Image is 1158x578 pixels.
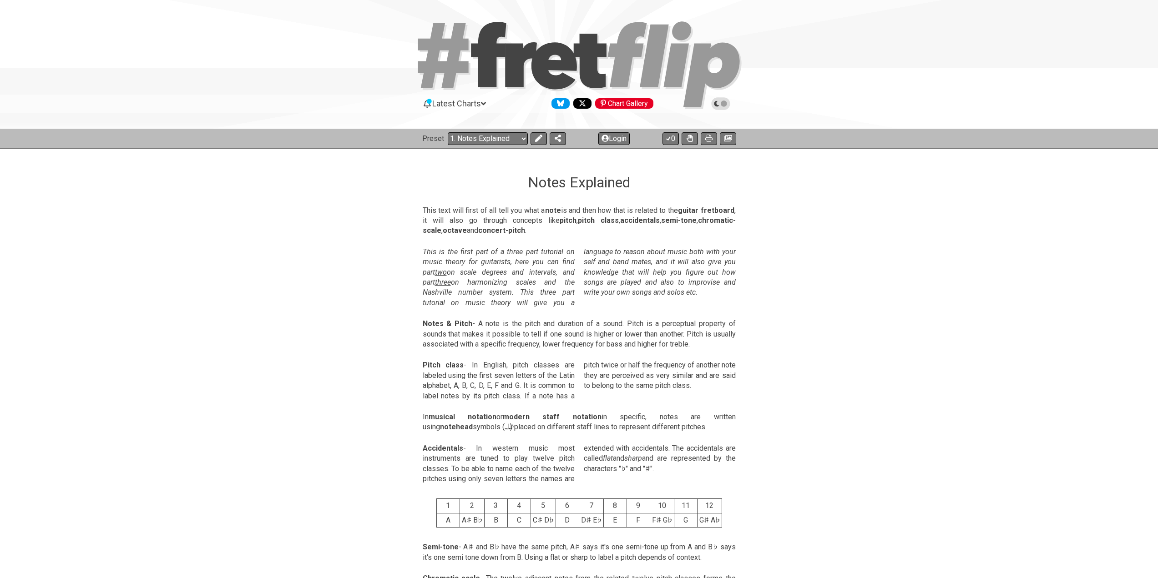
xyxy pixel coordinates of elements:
p: - In English, pitch classes are labeled using the first seven letters of the Latin alphabet, A, B... [423,360,736,401]
strong: accidentals [620,216,660,225]
button: Login [598,132,630,145]
strong: Semi-tone [423,543,459,551]
span: Preset [422,134,444,143]
button: Share Preset [550,132,566,145]
p: - In western music most instruments are tuned to play twelve pitch classes. To be able to name ea... [423,443,736,484]
strong: notehead [440,422,473,431]
em: sharp [624,454,642,462]
th: 7 [579,499,603,513]
th: 6 [556,499,579,513]
td: B [484,513,507,527]
strong: semi-tone [661,216,697,225]
span: Latest Charts [432,99,481,108]
td: D♯ E♭ [579,513,603,527]
button: Create image [720,132,736,145]
th: 2 [460,499,484,513]
th: 10 [650,499,674,513]
button: 0 [662,132,679,145]
strong: Accidentals [423,444,463,452]
th: 12 [697,499,722,513]
td: F♯ G♭ [650,513,674,527]
strong: musical notation [429,412,496,421]
strong: Notes & Pitch [423,319,472,328]
strong: Pitch class [423,361,464,369]
button: Print [701,132,717,145]
td: C♯ D♭ [531,513,556,527]
th: 9 [627,499,650,513]
span: two [435,268,447,276]
strong: octave [443,226,467,235]
strong: note [545,206,561,215]
button: Toggle Dexterity for all fretkits [682,132,698,145]
th: 11 [674,499,697,513]
strong: guitar fretboard [678,206,734,215]
span: Toggle light / dark theme [716,100,726,108]
strong: pitch [560,216,576,225]
td: E [603,513,627,527]
button: Edit Preset [531,132,547,145]
select: Preset [448,132,528,145]
strong: pitch class [578,216,619,225]
th: 8 [603,499,627,513]
em: flat [603,454,613,462]
td: G♯ A♭ [697,513,722,527]
em: This is the first part of a three part tutorial on music theory for guitarists, here you can find... [423,247,736,307]
th: 1 [436,499,460,513]
a: Follow #fretflip at Bluesky [548,98,570,109]
p: This text will first of all tell you what a is and then how that is related to the , it will also... [423,206,736,236]
a: #fretflip at Pinterest [592,98,653,109]
th: 3 [484,499,507,513]
a: Follow #fretflip at X [570,98,592,109]
strong: modern staff notation [503,412,602,421]
strong: concert-pitch [478,226,525,235]
p: - A note is the pitch and duration of a sound. Pitch is a perceptual property of sounds that make... [423,319,736,349]
td: A [436,513,460,527]
td: A♯ B♭ [460,513,484,527]
td: C [507,513,531,527]
td: D [556,513,579,527]
th: 5 [531,499,556,513]
p: - A♯ and B♭ have the same pitch, A♯ says it's one semi-tone up from A and B♭ says it's one semi t... [423,542,736,563]
span: three [435,278,451,286]
p: In or in specific, notes are written using symbols (𝅝 𝅗𝅥 𝅘𝅥 𝅘𝅥𝅮) placed on different staff lines to r... [423,412,736,432]
h1: Notes Explained [528,174,630,191]
td: F [627,513,650,527]
th: 4 [507,499,531,513]
div: Chart Gallery [595,98,653,109]
td: G [674,513,697,527]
